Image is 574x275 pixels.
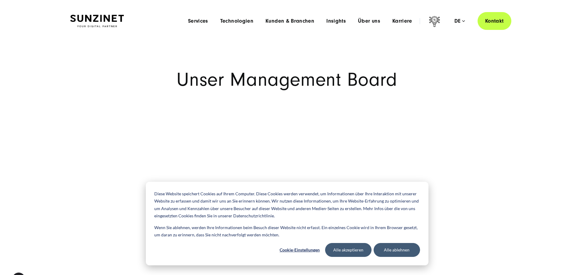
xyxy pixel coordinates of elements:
div: Cookie banner [146,182,428,265]
button: Cookie-Einstellungen [277,243,323,257]
a: Kontakt [478,12,511,30]
a: Kunden & Branchen [265,18,314,24]
h1: Unser Management Board [70,71,504,89]
button: Alle akzeptieren [325,243,372,257]
a: Services [188,18,208,24]
a: Insights [326,18,346,24]
a: Über uns [358,18,380,24]
p: Diese Website speichert Cookies auf Ihrem Computer. Diese Cookies werden verwendet, um Informatio... [154,190,420,220]
button: Alle ablehnen [374,243,420,257]
a: Technologien [220,18,253,24]
img: SUNZINET Full Service Digital Agentur [70,15,124,27]
p: Wenn Sie ablehnen, werden Ihre Informationen beim Besuch dieser Website nicht erfasst. Ein einzel... [154,224,420,239]
div: de [454,18,465,24]
iframe: HubSpot Video [12,116,269,261]
iframe: HubSpot Video [305,121,562,265]
a: Karriere [392,18,412,24]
